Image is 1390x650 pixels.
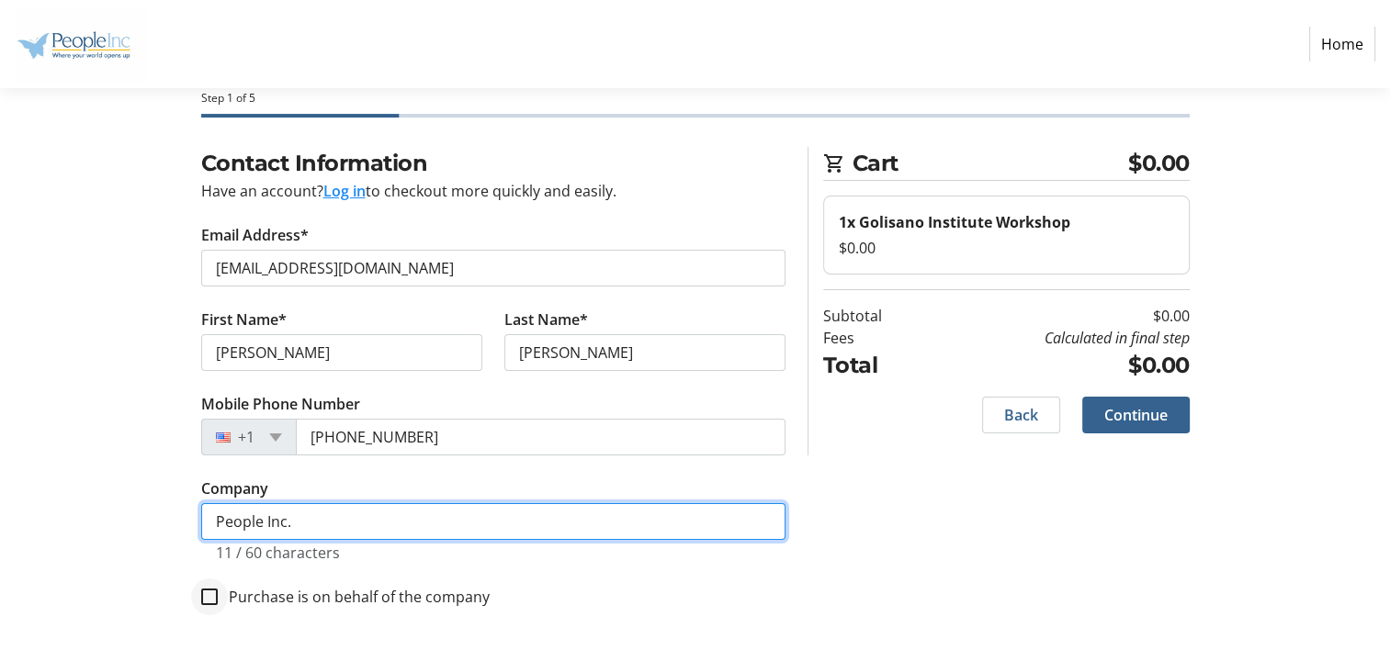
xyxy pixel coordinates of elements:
[1309,27,1375,62] a: Home
[15,7,145,81] img: People Inc.'s Logo
[1104,404,1168,426] span: Continue
[853,147,1129,180] span: Cart
[823,349,929,382] td: Total
[823,327,929,349] td: Fees
[504,308,588,331] label: Last Name*
[201,393,360,415] label: Mobile Phone Number
[1128,147,1190,180] span: $0.00
[201,308,287,331] label: First Name*
[296,419,785,455] input: (201) 555-0123
[982,397,1060,433] button: Back
[201,180,785,202] div: Have an account? to checkout more quickly and easily.
[201,477,268,499] label: Company
[839,212,1070,232] strong: 1x Golisano Institute Workshop
[201,224,309,246] label: Email Address*
[218,586,490,608] label: Purchase is on behalf of the company
[839,237,1174,259] div: $0.00
[1082,397,1190,433] button: Continue
[929,327,1190,349] td: Calculated in final step
[1004,404,1038,426] span: Back
[216,543,340,563] tr-character-limit: 11 / 60 characters
[201,90,1190,106] div: Step 1 of 5
[201,147,785,180] h2: Contact Information
[929,305,1190,327] td: $0.00
[929,349,1190,382] td: $0.00
[823,305,929,327] td: Subtotal
[323,180,366,202] button: Log in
